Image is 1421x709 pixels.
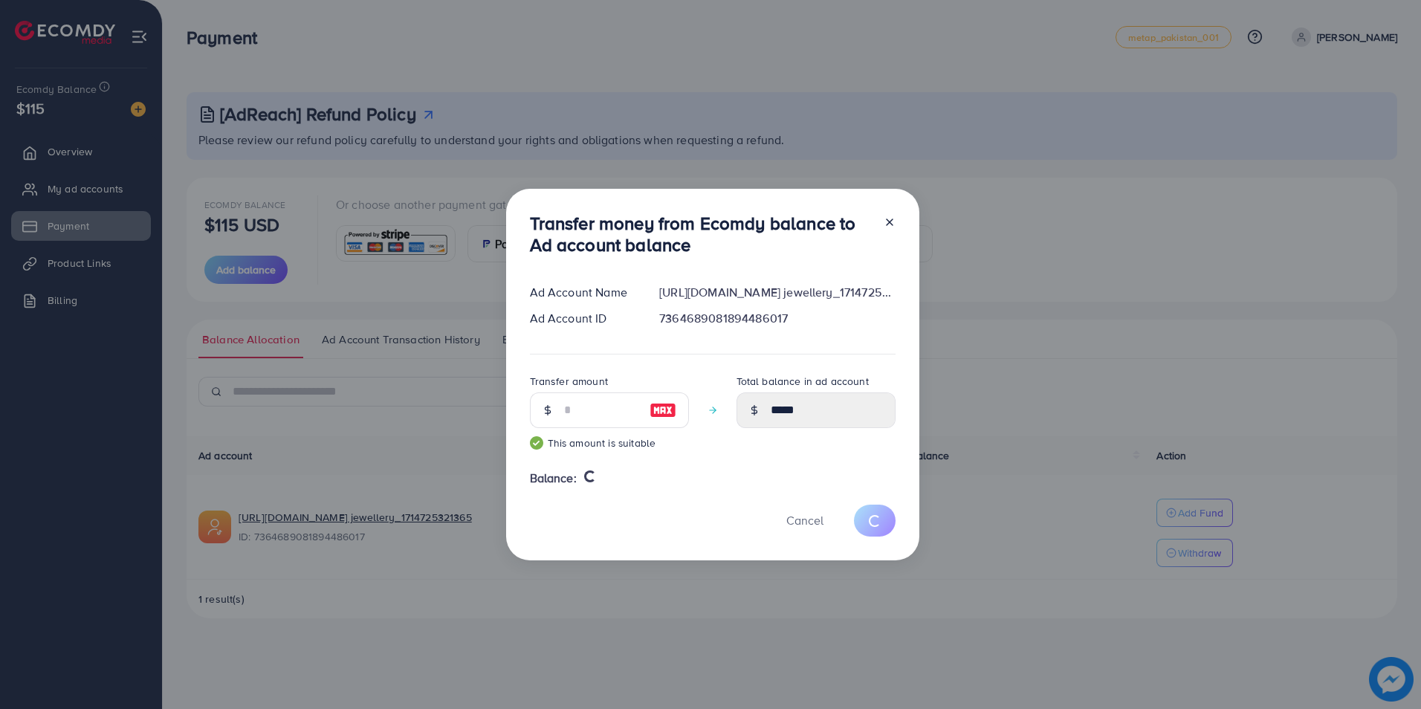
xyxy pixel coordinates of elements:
span: Cancel [786,512,823,528]
label: Total balance in ad account [737,374,869,389]
span: Balance: [530,470,577,487]
button: Cancel [768,505,842,537]
div: 7364689081894486017 [647,310,907,327]
div: Ad Account ID [518,310,648,327]
div: [URL][DOMAIN_NAME] jewellery_1714725321365 [647,284,907,301]
div: Ad Account Name [518,284,648,301]
img: guide [530,436,543,450]
small: This amount is suitable [530,436,689,450]
img: image [650,401,676,419]
h3: Transfer money from Ecomdy balance to Ad account balance [530,213,872,256]
label: Transfer amount [530,374,608,389]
